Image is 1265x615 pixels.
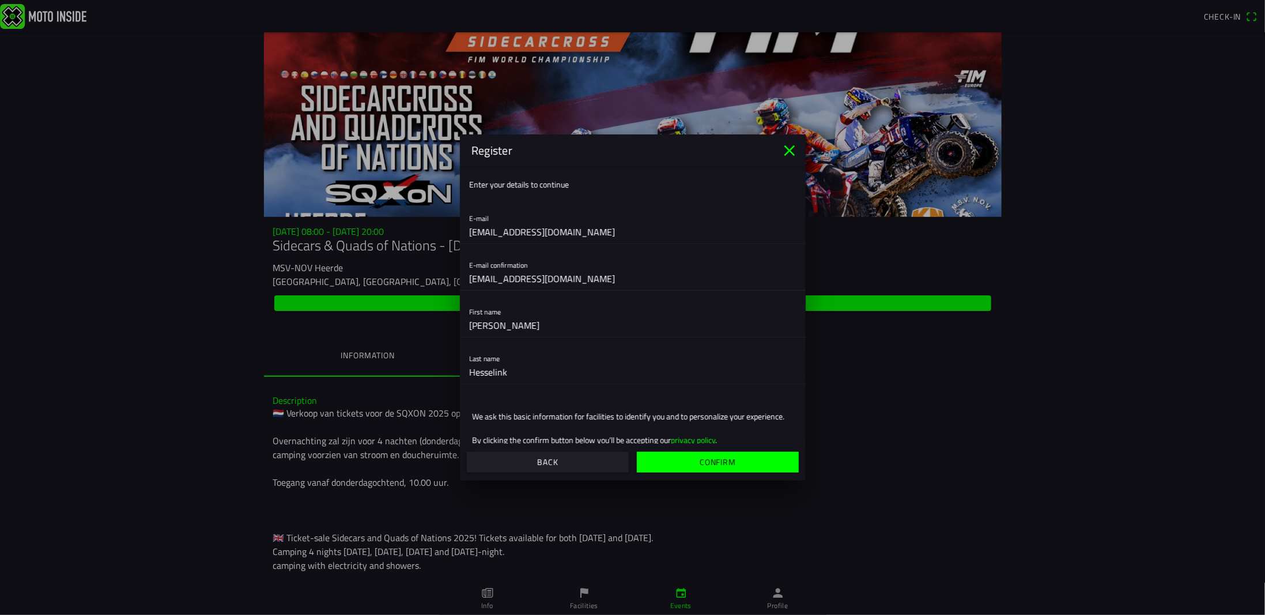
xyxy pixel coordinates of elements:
ion-icon: close [780,141,799,160]
ion-label: Enter your details to continue [469,178,569,190]
ion-button: Back [467,452,629,472]
input: First name [469,314,796,337]
ion-text: By clicking the confirm button below you’ll be accepting our . [472,434,794,446]
input: E-mail [469,220,796,243]
ion-title: Register [460,142,780,159]
ion-text: Confirm [700,458,736,466]
ion-text: We ask this basic information for facilities to identify you and to personalize your experience. [472,410,794,422]
a: privacy policy [671,434,715,446]
input: E-mail confirmation [469,267,796,290]
input: Last name [469,361,796,384]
